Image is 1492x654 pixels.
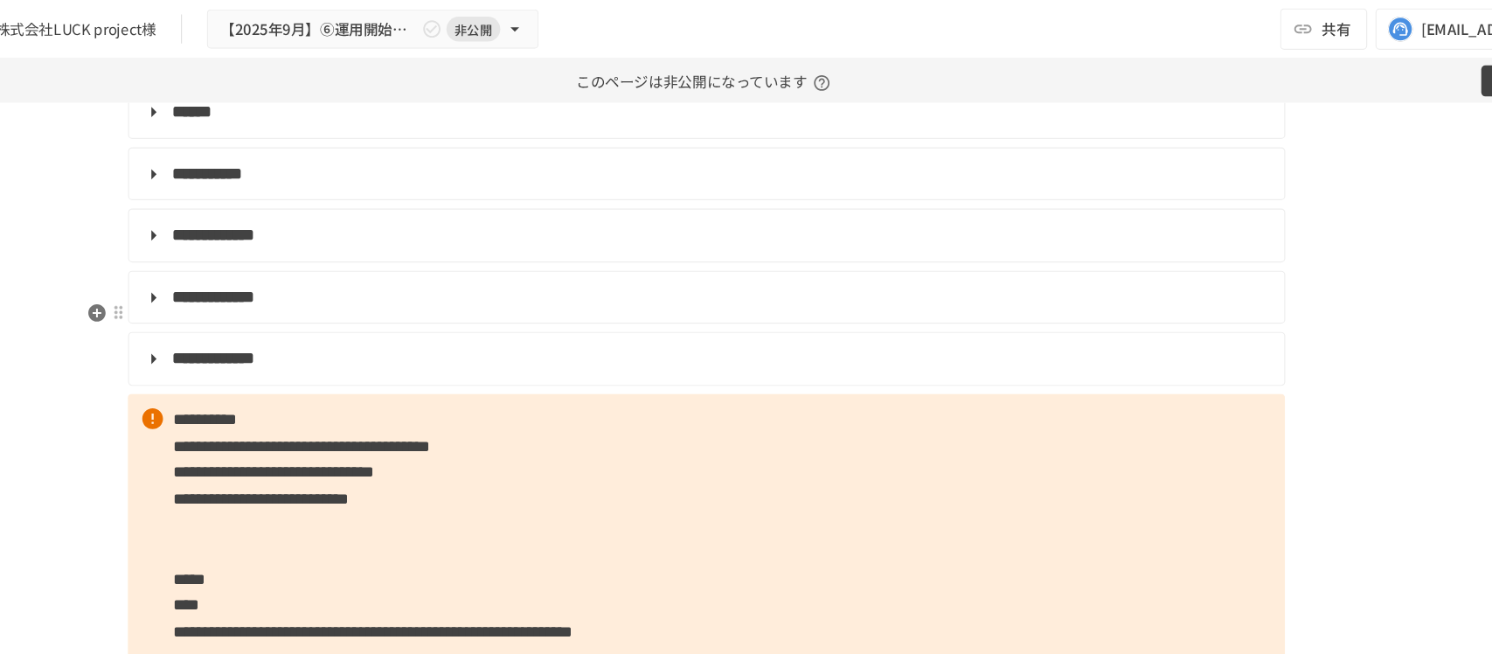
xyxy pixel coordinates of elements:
button: [EMAIL_ADDRESS][DOMAIN_NAME] [1310,7,1485,42]
span: 【2025年9月】⑥運用開始後3回目 振り返りMTG [337,14,503,36]
span: 共有 [1265,15,1289,34]
button: 共有 [1230,7,1303,42]
div: [EMAIL_ADDRESS][DOMAIN_NAME] [1349,14,1457,36]
button: ページの公開 [1399,55,1485,82]
button: 【2025年9月】⑥運用開始後3回目 振り返りMTG非公開 [325,8,605,42]
div: 株式会社LUCK project様 [147,16,282,34]
p: このページは非公開になっています [636,50,856,87]
img: mMP1OxWUAhQbsRWCurg7vIHe5HqDpP7qZo7fRoNLXQh [21,10,133,38]
span: 非公開 [527,16,573,34]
